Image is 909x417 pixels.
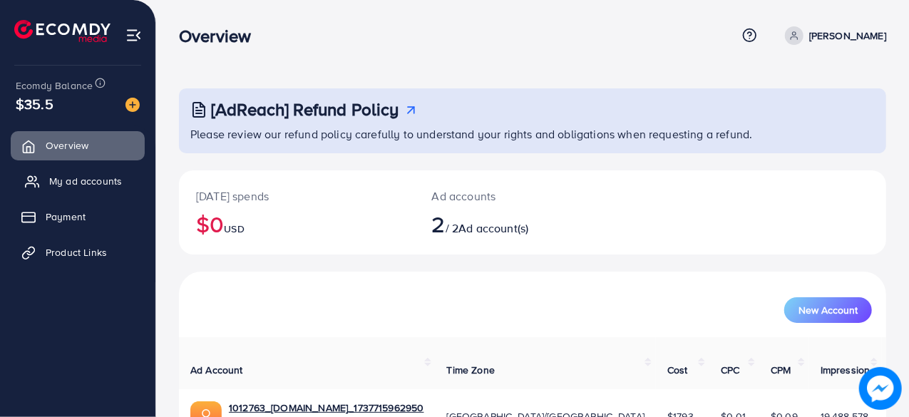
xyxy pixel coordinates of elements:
img: image [125,98,140,112]
p: [DATE] spends [196,187,398,205]
span: CPM [771,363,791,377]
span: Time Zone [447,363,495,377]
img: image [859,367,902,410]
span: New Account [798,305,858,315]
img: logo [14,20,111,42]
a: My ad accounts [11,167,145,195]
h2: $0 [196,210,398,237]
h3: Overview [179,26,262,46]
span: Product Links [46,245,107,259]
span: CPC [721,363,739,377]
h2: / 2 [432,210,575,237]
a: [PERSON_NAME] [779,26,886,45]
span: Impression [821,363,871,377]
h3: [AdReach] Refund Policy [211,99,399,120]
span: 2 [432,207,446,240]
p: Please review our refund policy carefully to understand your rights and obligations when requesti... [190,125,878,143]
span: My ad accounts [49,174,122,188]
p: [PERSON_NAME] [809,27,886,44]
a: 1012763_[DOMAIN_NAME]_1737715962950 [229,401,424,415]
span: Ad account(s) [458,220,528,236]
img: menu [125,27,142,43]
span: Payment [46,210,86,224]
a: Payment [11,202,145,231]
span: Ecomdy Balance [16,78,93,93]
a: Product Links [11,238,145,267]
span: USD [224,222,244,236]
span: Ad Account [190,363,243,377]
span: Overview [46,138,88,153]
button: New Account [784,297,872,323]
a: Overview [11,131,145,160]
span: $35.5 [16,93,53,114]
p: Ad accounts [432,187,575,205]
span: Cost [667,363,688,377]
